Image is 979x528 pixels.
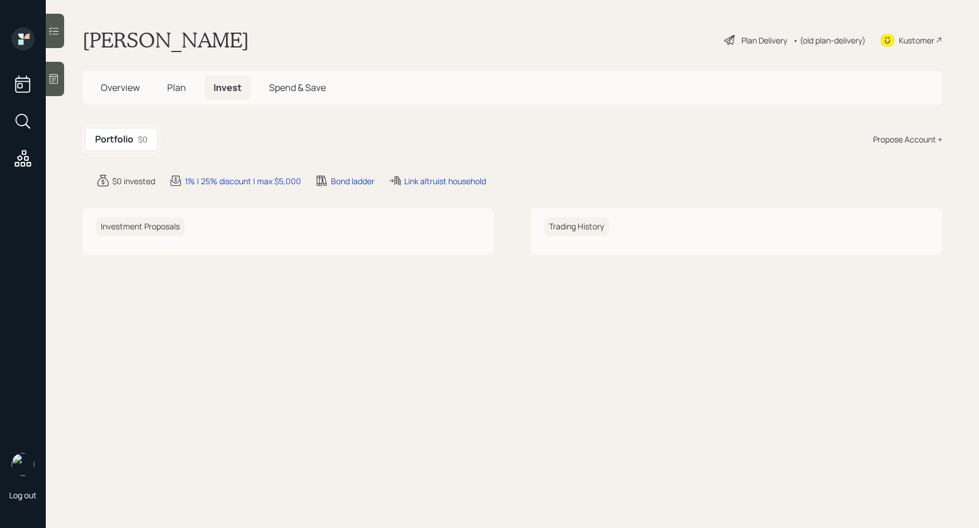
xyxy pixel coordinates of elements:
div: Plan Delivery [741,34,787,46]
span: Plan [167,81,186,94]
div: Propose Account + [873,133,942,145]
h5: Portfolio [95,134,133,145]
div: $0 invested [112,175,155,187]
div: Link altruist household [404,175,486,187]
h6: Trading History [544,217,609,236]
h1: [PERSON_NAME] [82,27,249,53]
span: Invest [214,81,242,94]
div: Log out [9,490,37,501]
div: 1% | 25% discount | max $5,000 [185,175,301,187]
span: Overview [101,81,140,94]
div: Bond ladder [331,175,374,187]
span: Spend & Save [269,81,326,94]
img: sami-boghos-headshot.png [11,453,34,476]
div: Kustomer [899,34,934,46]
h6: Investment Proposals [96,217,184,236]
div: • (old plan-delivery) [793,34,866,46]
div: $0 [138,133,148,145]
